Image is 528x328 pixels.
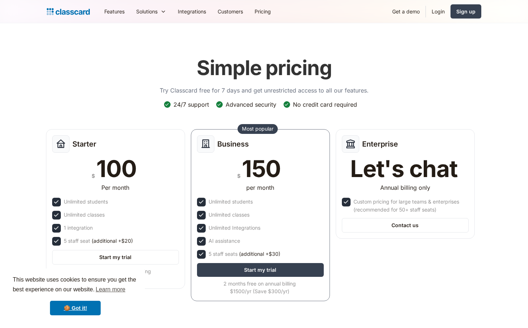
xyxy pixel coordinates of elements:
div: Unlimited students [64,198,108,206]
div: $ [237,171,240,180]
div: 1 integration [64,224,93,232]
a: Login [426,3,451,20]
div: Solutions [130,3,172,20]
div: Per month [101,183,129,192]
div: Unlimited classes [64,211,105,219]
div: $ [92,171,95,180]
a: Features [99,3,130,20]
div: Advanced security [226,101,276,108]
h2: Business [217,140,249,148]
a: Customers [212,3,249,20]
div: Unlimited students [209,198,253,206]
div: Sign up [456,8,475,15]
h2: Enterprise [362,140,398,148]
div: 100 [96,157,136,180]
div: AI assistance [209,237,240,245]
div: Most popular [242,125,273,132]
h1: Simple pricing [197,56,332,80]
div: 150 [242,157,281,180]
a: dismiss cookie message [50,301,101,315]
span: This website uses cookies to ensure you get the best experience on our website. [13,275,138,295]
div: Let's chat [350,157,457,180]
a: Logo [47,7,90,17]
a: Start my trial [52,250,179,265]
a: Integrations [172,3,212,20]
div: Unlimited Integrations [209,224,260,232]
span: (additional +$30) [239,250,280,258]
div: Annual billing only [380,183,430,192]
div: per month [246,183,274,192]
a: Sign up [451,4,481,19]
div: No credit card required [293,101,357,108]
a: Contact us [342,218,469,233]
div: Custom pricing for large teams & enterprises (recommended for 50+ staff seats) [353,198,467,214]
h2: Starter [72,140,96,148]
div: cookieconsent [6,268,145,322]
div: 5 staff seats [209,250,280,258]
a: learn more about cookies [95,284,126,295]
div: Unlimited classes [209,211,250,219]
a: Pricing [249,3,277,20]
div: 2 months free on annual billing $1000/yr (Save $200/yr) [52,267,177,283]
p: Try Classcard free for 7 days and get unrestricted access to all our features. [160,86,369,95]
div: Solutions [136,8,158,15]
a: Start my trial [197,263,324,277]
div: 2 months free on annual billing $1500/yr (Save $300/yr) [197,280,322,295]
div: 24/7 support [173,101,209,108]
div: 5 staff seat [64,237,133,245]
a: Get a demo [386,3,426,20]
span: (additional +$20) [92,237,133,245]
